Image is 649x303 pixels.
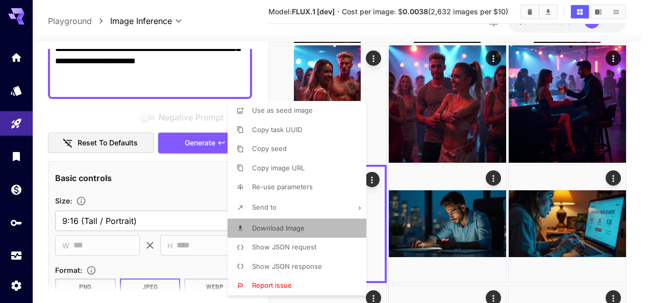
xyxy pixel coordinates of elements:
[252,183,313,191] span: Re-use parameters
[252,144,287,153] span: Copy seed
[252,281,292,289] span: Report issue
[252,203,277,211] span: Send to
[252,106,313,114] span: Use as seed image
[252,243,316,251] span: Show JSON request
[252,224,305,232] span: Download Image
[252,125,302,134] span: Copy task UUID
[252,262,322,270] span: Show JSON response
[252,164,305,172] span: Copy image URL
